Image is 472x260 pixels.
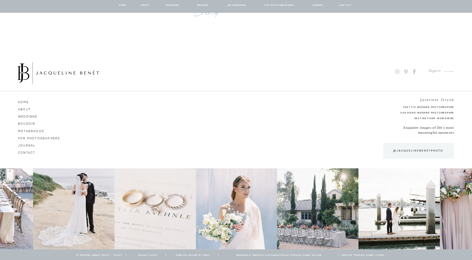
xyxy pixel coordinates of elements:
[308,3,328,9] a: journal
[18,99,54,105] a: HOME
[164,253,169,259] a: |
[132,253,165,259] a: privacy policy
[71,253,132,256] p: © [PERSON_NAME] [DATE] - [DATE] |
[194,3,212,9] a: BOUDOIR
[221,253,337,259] a: branding & template customization by [PERSON_NAME] design
[396,125,454,139] p: Exquisite images of life’s most meaningful moments
[362,97,454,102] h2: Locations Served
[18,114,54,119] a: Weddings
[18,143,65,148] a: journal
[420,68,441,76] a: Inquire
[336,3,356,9] a: contact
[18,121,54,127] a: Boudoir
[350,111,454,116] a: San Diego Wedding Photographer
[338,253,391,259] a: | Video by [PERSON_NAME] Studio
[193,4,233,26] a: Send
[362,105,454,111] a: Seattle Wedding Photographer
[217,253,221,259] a: |
[224,3,250,9] a: Motherhood
[18,136,74,141] a: for photographers
[18,107,54,112] a: ABOUT
[18,150,54,156] a: CONTACT
[385,149,451,154] a: @jacquelinebenetphoto
[139,3,152,9] a: about
[117,3,129,9] a: home
[170,253,216,259] a: template design by tonic
[259,3,300,9] a: for photographers
[18,128,54,134] a: Motherhood
[362,117,454,122] h2: Destinations Worldwide
[162,3,183,9] a: Weddings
